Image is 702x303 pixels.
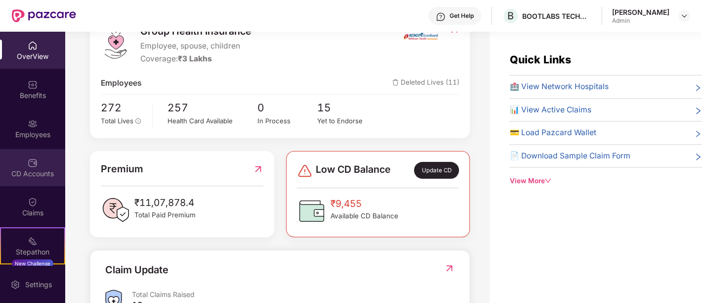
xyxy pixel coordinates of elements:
[509,127,596,139] span: 💳 Load Pazcard Wallet
[22,280,55,290] div: Settings
[509,53,571,66] span: Quick Links
[101,30,130,59] img: logo
[28,41,38,50] img: svg+xml;base64,PHN2ZyBpZD0iSG9tZSIgeG1sbnM9Imh0dHA6Ly93d3cudzMub3JnLzIwMDAvc3ZnIiB3aWR0aD0iMjAiIG...
[414,162,458,179] div: Update CD
[12,9,76,22] img: New Pazcare Logo
[316,162,391,179] span: Low CD Balance
[257,116,317,126] div: In Process
[105,262,168,278] div: Claim Update
[436,12,446,22] img: svg+xml;base64,PHN2ZyBpZD0iSGVscC0zMngzMiIgeG1sbnM9Imh0dHA6Ly93d3cudzMub3JnLzIwMDAvc3ZnIiB3aWR0aD...
[612,17,669,25] div: Admin
[28,158,38,168] img: svg+xml;base64,PHN2ZyBpZD0iQ0RfQWNjb3VudHMiIGRhdGEtbmFtZT0iQ0QgQWNjb3VudHMiIHhtbG5zPSJodHRwOi8vd3...
[317,116,377,126] div: Yet to Endorse
[612,7,669,17] div: [PERSON_NAME]
[450,12,474,20] div: Get Help
[694,106,702,116] span: right
[132,290,454,299] div: Total Claims Raised
[134,195,196,210] span: ₹11,07,878.4
[330,211,398,221] span: Available CD Balance
[680,12,688,20] img: svg+xml;base64,PHN2ZyBpZD0iRHJvcGRvd24tMzJ4MzIiIHhtbG5zPSJodHRwOi8vd3d3LnczLm9yZy8yMDAwL3N2ZyIgd2...
[509,150,630,162] span: 📄 Download Sample Claim Form
[10,280,20,290] img: svg+xml;base64,PHN2ZyBpZD0iU2V0dGluZy0yMHgyMCIgeG1sbnM9Imh0dHA6Ly93d3cudzMub3JnLzIwMDAvc3ZnIiB3aW...
[509,104,591,116] span: 📊 View Active Claims
[134,210,196,220] span: Total Paid Premium
[101,195,130,225] img: PaidPremiumIcon
[392,77,459,90] span: Deleted Lives (11)
[28,197,38,207] img: svg+xml;base64,PHN2ZyBpZD0iQ2xhaW0iIHhtbG5zPSJodHRwOi8vd3d3LnczLm9yZy8yMDAwL3N2ZyIgd2lkdGg9IjIwIi...
[694,152,702,162] span: right
[140,40,251,52] span: Employee, spouse, children
[28,119,38,129] img: svg+xml;base64,PHN2ZyBpZD0iRW1wbG95ZWVzIiB4bWxucz0iaHR0cDovL3d3dy53My5vcmcvMjAwMC9zdmciIHdpZHRoPS...
[402,24,439,49] img: insurerIcon
[178,54,212,63] span: ₹3 Lakhs
[507,10,514,22] span: B
[167,100,257,116] span: 257
[101,117,133,125] span: Total Lives
[297,196,327,226] img: CDBalanceIcon
[28,236,38,246] img: svg+xml;base64,PHN2ZyB4bWxucz0iaHR0cDovL3d3dy53My5vcmcvMjAwMC9zdmciIHdpZHRoPSIyMSIgaGVpZ2h0PSIyMC...
[444,263,454,273] img: RedirectIcon
[694,83,702,93] span: right
[135,118,141,124] span: info-circle
[330,196,398,211] span: ₹9,455
[297,163,313,179] img: svg+xml;base64,PHN2ZyBpZD0iRGFuZ2VyLTMyeDMyIiB4bWxucz0iaHR0cDovL3d3dy53My5vcmcvMjAwMC9zdmciIHdpZH...
[253,161,263,177] img: RedirectIcon
[101,77,142,90] span: Employees
[140,53,251,65] div: Coverage:
[317,100,377,116] span: 15
[522,11,591,21] div: BOOTLABS TECHNOLOGIES PRIVATE LIMITED
[167,116,257,126] div: Health Card Available
[257,100,317,116] span: 0
[12,259,53,267] div: New Challenge
[101,100,146,116] span: 272
[28,80,38,90] img: svg+xml;base64,PHN2ZyBpZD0iQmVuZWZpdHMiIHhtbG5zPSJodHRwOi8vd3d3LnczLm9yZy8yMDAwL3N2ZyIgd2lkdGg9Ij...
[392,79,399,86] img: deleteIcon
[509,176,702,186] div: View More
[509,81,608,93] span: 🏥 View Network Hospitals
[544,177,551,184] span: down
[1,247,64,257] div: Stepathon
[101,161,143,177] span: Premium
[694,129,702,139] span: right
